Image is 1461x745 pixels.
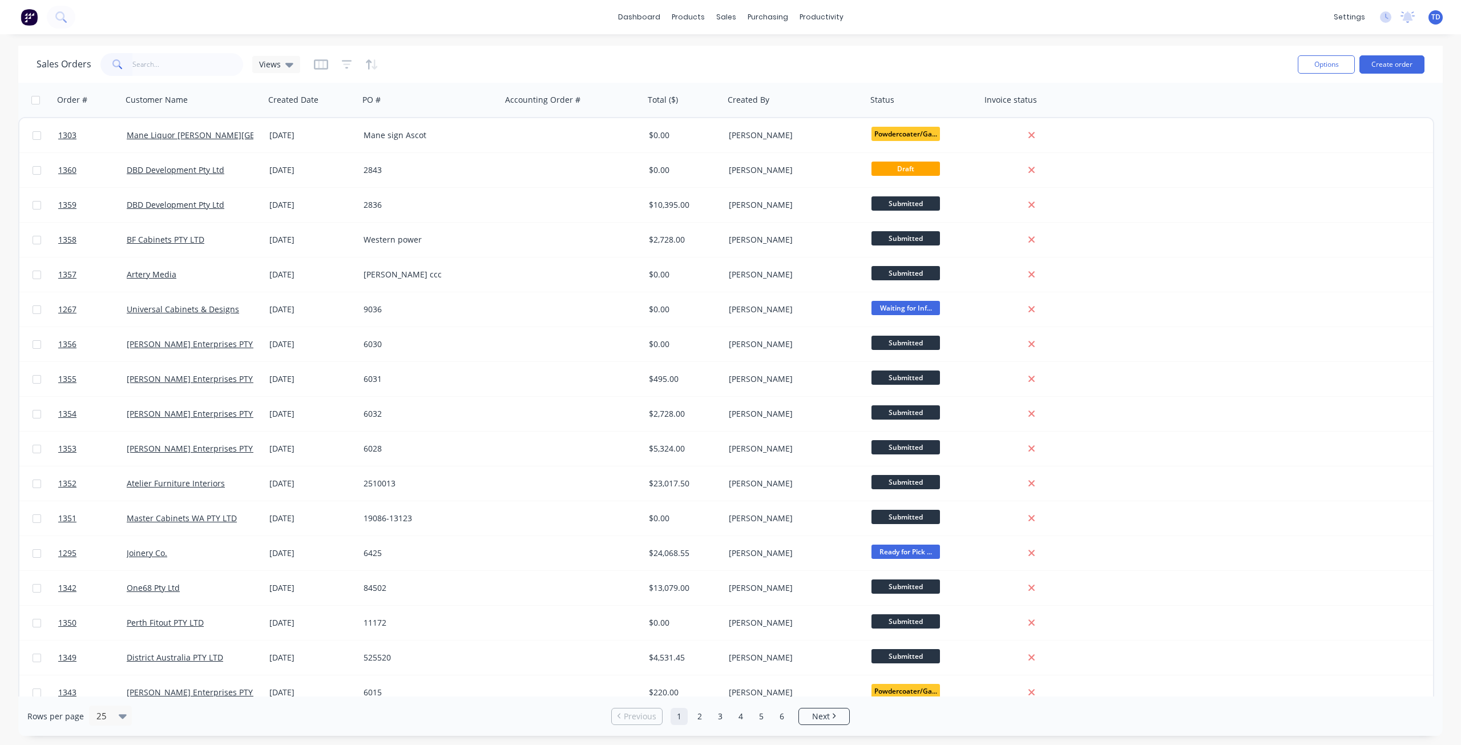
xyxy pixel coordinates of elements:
a: Universal Cabinets & Designs [127,304,239,315]
div: $0.00 [649,513,716,524]
span: 1357 [58,269,76,280]
div: Customer Name [126,94,188,106]
span: 1267 [58,304,76,315]
div: Created Date [268,94,318,106]
a: Page 4 [732,708,749,725]
div: $24,068.55 [649,547,716,559]
div: [PERSON_NAME] [729,478,855,489]
div: $2,728.00 [649,234,716,245]
div: 6425 [364,547,490,559]
span: Submitted [871,266,940,280]
a: 1359 [58,188,127,222]
div: [DATE] [269,547,354,559]
div: 2836 [364,199,490,211]
div: 11172 [364,617,490,629]
div: $0.00 [649,304,716,315]
a: 1343 [58,675,127,710]
div: 6028 [364,443,490,454]
span: TD [1431,12,1440,22]
div: [PERSON_NAME] [729,130,855,141]
div: [DATE] [269,513,354,524]
div: 2510013 [364,478,490,489]
span: 1359 [58,199,76,211]
div: [DATE] [269,304,354,315]
a: [PERSON_NAME] Enterprises PTY LTD [127,443,269,454]
a: 1350 [58,606,127,640]
span: 1349 [58,652,76,663]
span: Submitted [871,231,940,245]
a: One68 Pty Ltd [127,582,180,593]
div: [DATE] [269,478,354,489]
div: 84502 [364,582,490,594]
span: Views [259,58,281,70]
div: [DATE] [269,199,354,211]
div: [PERSON_NAME] [729,234,855,245]
span: Powdercoater/Ga... [871,127,940,141]
div: $0.00 [649,617,716,629]
div: [DATE] [269,269,354,280]
div: $10,395.00 [649,199,716,211]
span: 1342 [58,582,76,594]
div: [DATE] [269,652,354,663]
div: [PERSON_NAME] [729,513,855,524]
span: Submitted [871,336,940,350]
a: Page 5 [753,708,770,725]
a: Master Cabinets WA PTY LTD [127,513,237,523]
div: [PERSON_NAME] [729,269,855,280]
div: [DATE] [269,582,354,594]
div: [DATE] [269,373,354,385]
div: [PERSON_NAME] [729,199,855,211]
span: Submitted [871,614,940,629]
div: $220.00 [649,687,716,698]
span: 1358 [58,234,76,245]
div: $5,324.00 [649,443,716,454]
div: Created By [728,94,769,106]
div: Order # [57,94,87,106]
span: Submitted [871,510,940,524]
div: [PERSON_NAME] [729,164,855,176]
div: [PERSON_NAME] [729,373,855,385]
a: 1355 [58,362,127,396]
div: Western power [364,234,490,245]
span: 1351 [58,513,76,524]
div: [DATE] [269,443,354,454]
div: $0.00 [649,164,716,176]
div: 6032 [364,408,490,420]
a: 1303 [58,118,127,152]
a: 1351 [58,501,127,535]
span: Ready for Pick ... [871,545,940,559]
a: Artery Media [127,269,176,280]
div: 6030 [364,339,490,350]
div: [PERSON_NAME] [729,652,855,663]
span: Submitted [871,196,940,211]
span: Submitted [871,440,940,454]
div: PO # [362,94,381,106]
a: [PERSON_NAME] Enterprises PTY LTD [127,408,269,419]
a: Next page [799,711,849,722]
a: 1354 [58,397,127,431]
a: Mane Liquor [PERSON_NAME][GEOGRAPHIC_DATA] [127,130,320,140]
a: 1342 [58,571,127,605]
span: Previous [624,711,656,722]
a: District Australia PTY LTD [127,652,223,663]
span: 1303 [58,130,76,141]
span: 1352 [58,478,76,489]
img: Factory [21,9,38,26]
div: $4,531.45 [649,652,716,663]
div: Total ($) [648,94,678,106]
div: Accounting Order # [505,94,580,106]
div: [DATE] [269,234,354,245]
div: $0.00 [649,130,716,141]
a: Page 2 [691,708,708,725]
span: Rows per page [27,711,84,722]
span: 1355 [58,373,76,385]
ul: Pagination [607,708,854,725]
a: Joinery Co. [127,547,167,558]
div: 6031 [364,373,490,385]
div: [PERSON_NAME] [729,547,855,559]
span: Waiting for Inf... [871,301,940,315]
span: 1354 [58,408,76,420]
span: Submitted [871,405,940,420]
div: $0.00 [649,269,716,280]
a: 1267 [58,292,127,327]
